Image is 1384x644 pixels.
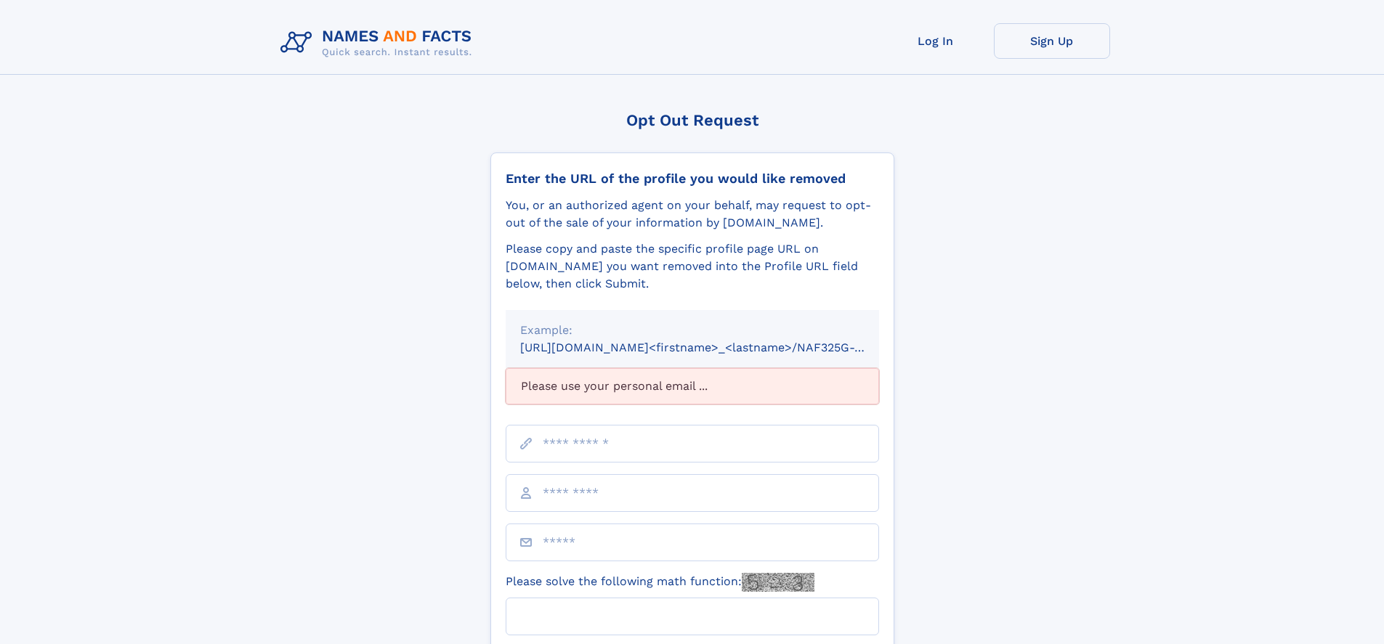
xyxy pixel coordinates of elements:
div: Example: [520,322,865,339]
small: [URL][DOMAIN_NAME]<firstname>_<lastname>/NAF325G-xxxxxxxx [520,341,907,354]
div: Please copy and paste the specific profile page URL on [DOMAIN_NAME] you want removed into the Pr... [506,240,879,293]
div: Enter the URL of the profile you would like removed [506,171,879,187]
img: Logo Names and Facts [275,23,484,62]
div: You, or an authorized agent on your behalf, may request to opt-out of the sale of your informatio... [506,197,879,232]
a: Sign Up [994,23,1110,59]
a: Log In [878,23,994,59]
div: Please use your personal email ... [506,368,879,404]
label: Please solve the following math function: [506,573,814,592]
div: Opt Out Request [490,111,894,129]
